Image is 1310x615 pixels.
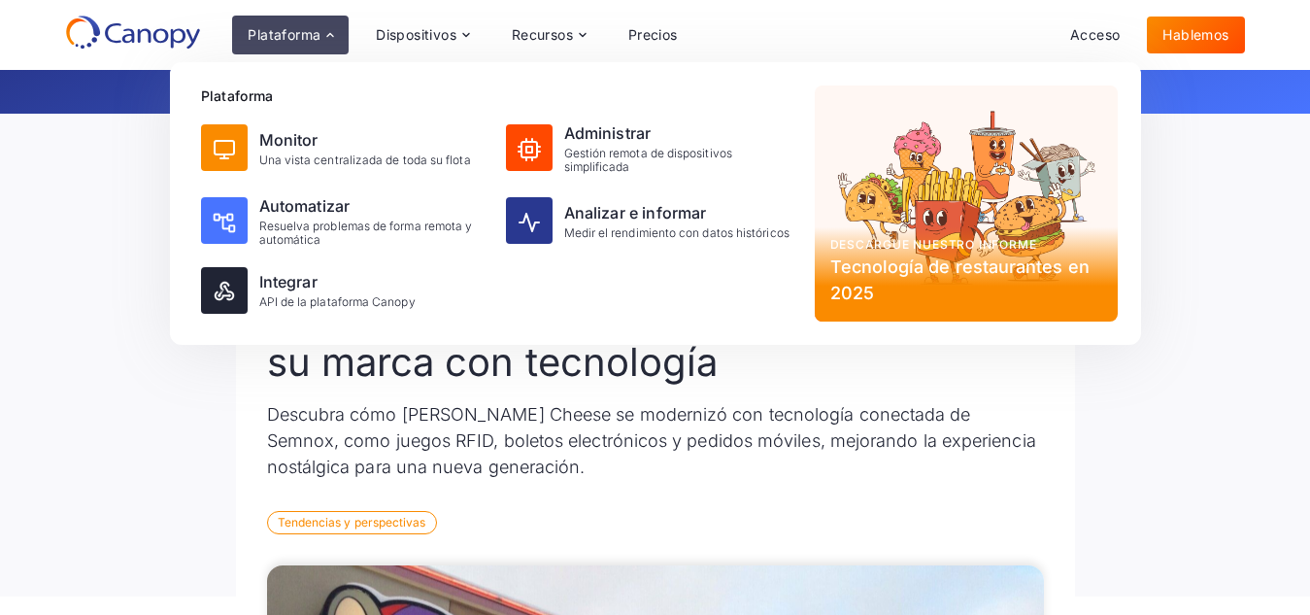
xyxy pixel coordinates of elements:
[1070,26,1120,43] font: Acceso
[564,203,707,222] font: Analizar e informar
[613,17,693,53] a: Precios
[259,130,319,150] font: Monitor
[564,225,789,240] font: Medir el rendimiento con datos históricos
[628,26,678,43] font: Precios
[815,85,1118,322] a: Descargue nuestro informeTecnología de restaurantes en 2025
[201,87,274,104] font: Plataforma
[170,62,1141,345] nav: Plataforma
[259,294,416,309] font: API de la plataforma Canopy
[193,114,494,183] a: MonitorUna vista centralizada de toda su flota
[1162,26,1228,43] font: Hablemos
[278,515,426,530] font: Tendencias y perspectivas
[232,16,349,54] div: Plataforma
[259,272,318,291] font: Integrar
[1055,17,1135,53] a: Acceso
[193,259,494,322] a: IntegrarAPI de la plataforma Canopy
[259,153,471,167] font: Una vista centralizada de toda su flota
[830,256,1090,303] font: Tecnología de restaurantes en 2025
[248,26,320,43] font: Plataforma
[259,196,351,216] font: Automatizar
[1147,17,1244,53] a: Hablemos
[512,26,573,43] font: Recursos
[830,237,1037,252] font: Descargue nuestro informe
[564,146,732,174] font: Gestión remota de dispositivos simplificada
[496,16,601,54] div: Recursos
[498,114,799,183] a: AdministrarGestión remota de dispositivos simplificada
[259,219,473,247] font: Resuelva problemas de forma remota y automática
[267,404,1036,477] font: Descubra cómo [PERSON_NAME] Cheese se modernizó con tecnología conectada de Semnox, como juegos R...
[564,123,652,143] font: Administrar
[193,187,494,256] a: AutomatizarResuelva problemas de forma remota y automática
[376,26,456,43] font: Dispositivos
[498,187,799,256] a: Analizar e informarMedir el rendimiento con datos históricos
[360,16,485,54] div: Dispositivos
